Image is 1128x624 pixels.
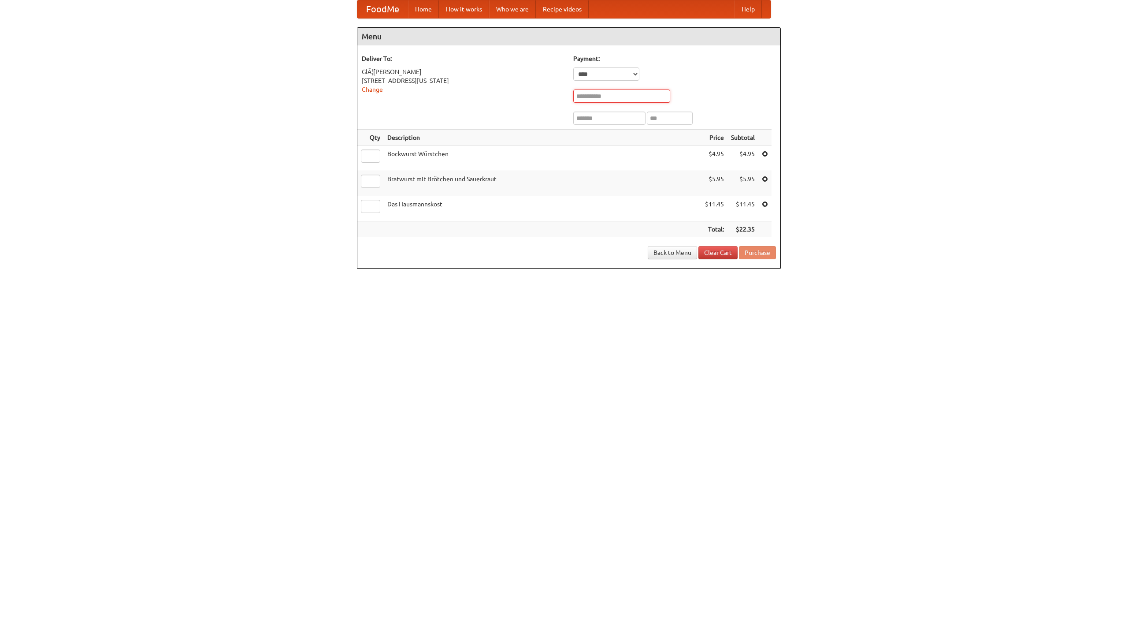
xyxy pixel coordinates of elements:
[384,171,701,196] td: Bratwurst mit Brötchen und Sauerkraut
[735,0,762,18] a: Help
[536,0,589,18] a: Recipe videos
[701,146,727,171] td: $4.95
[727,221,758,238] th: $22.35
[357,0,408,18] a: FoodMe
[362,76,564,85] div: [STREET_ADDRESS][US_STATE]
[439,0,489,18] a: How it works
[489,0,536,18] a: Who we are
[648,246,697,259] a: Back to Menu
[384,130,701,146] th: Description
[362,67,564,76] div: GlÃ¦[PERSON_NAME]
[727,146,758,171] td: $4.95
[701,171,727,196] td: $5.95
[357,28,780,45] h4: Menu
[357,130,384,146] th: Qty
[408,0,439,18] a: Home
[698,246,738,259] a: Clear Cart
[727,171,758,196] td: $5.95
[573,54,776,63] h5: Payment:
[727,130,758,146] th: Subtotal
[701,130,727,146] th: Price
[701,221,727,238] th: Total:
[362,54,564,63] h5: Deliver To:
[739,246,776,259] button: Purchase
[384,146,701,171] td: Bockwurst Würstchen
[384,196,701,221] td: Das Hausmannskost
[362,86,383,93] a: Change
[727,196,758,221] td: $11.45
[701,196,727,221] td: $11.45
